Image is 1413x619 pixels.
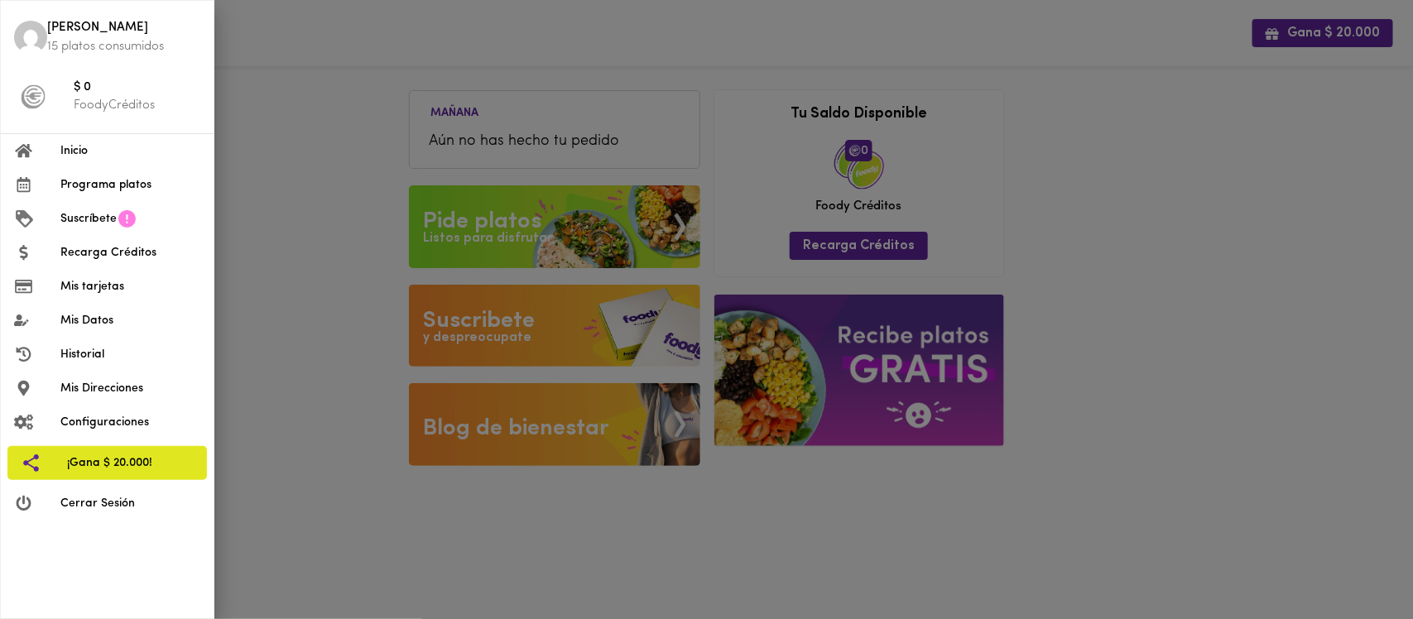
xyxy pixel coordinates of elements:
[74,97,200,114] p: FoodyCréditos
[60,244,200,262] span: Recarga Créditos
[47,19,200,38] span: [PERSON_NAME]
[60,142,200,160] span: Inicio
[60,312,200,329] span: Mis Datos
[60,380,200,397] span: Mis Direcciones
[60,210,117,228] span: Suscríbete
[60,495,200,512] span: Cerrar Sesión
[47,38,200,55] p: 15 platos consumidos
[60,176,200,194] span: Programa platos
[1317,523,1396,602] iframe: Messagebird Livechat Widget
[60,346,200,363] span: Historial
[21,84,46,109] img: foody-creditos-black.png
[74,79,200,98] span: $ 0
[60,414,200,431] span: Configuraciones
[60,278,200,295] span: Mis tarjetas
[67,454,194,472] span: ¡Gana $ 20.000!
